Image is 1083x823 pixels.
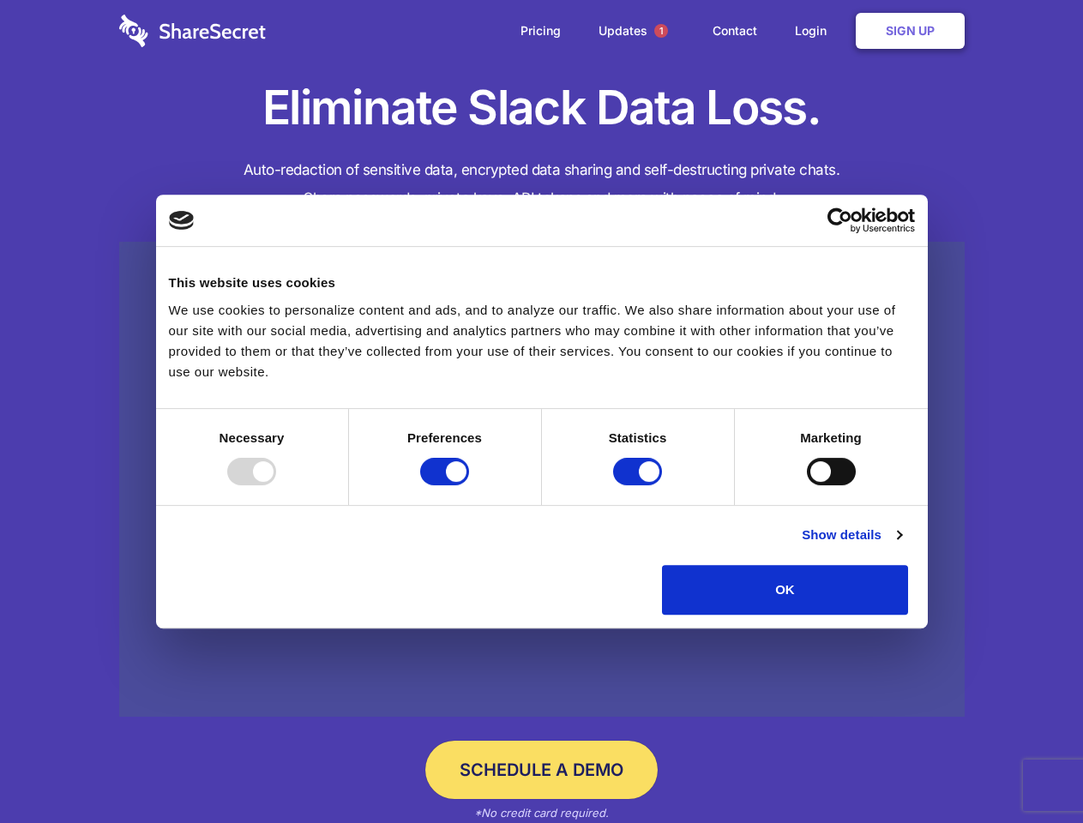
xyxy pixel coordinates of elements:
a: Contact [695,4,774,57]
button: OK [662,565,908,615]
strong: Preferences [407,430,482,445]
a: Usercentrics Cookiebot - opens in a new window [765,207,915,233]
a: Wistia video thumbnail [119,242,965,718]
a: Pricing [503,4,578,57]
img: logo-wordmark-white-trans-d4663122ce5f474addd5e946df7df03e33cb6a1c49d2221995e7729f52c070b2.svg [119,15,266,47]
img: logo [169,211,195,230]
em: *No credit card required. [474,806,609,820]
span: 1 [654,24,668,38]
div: We use cookies to personalize content and ads, and to analyze our traffic. We also share informat... [169,300,915,382]
a: Show details [802,525,901,545]
strong: Necessary [220,430,285,445]
h1: Eliminate Slack Data Loss. [119,77,965,139]
a: Schedule a Demo [425,741,658,799]
a: Login [778,4,852,57]
h4: Auto-redaction of sensitive data, encrypted data sharing and self-destructing private chats. Shar... [119,156,965,213]
a: Sign Up [856,13,965,49]
strong: Statistics [609,430,667,445]
strong: Marketing [800,430,862,445]
div: This website uses cookies [169,273,915,293]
